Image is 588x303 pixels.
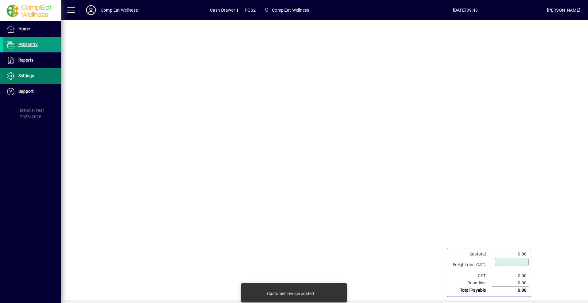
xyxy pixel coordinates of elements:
[272,5,309,15] span: ComplEat Wellness
[547,5,580,15] div: [PERSON_NAME]
[3,68,61,84] a: Settings
[450,287,492,294] td: Total Payable
[492,272,529,279] td: 0.00
[18,26,30,31] span: Home
[3,84,61,99] a: Support
[18,42,38,47] span: POS Entry
[450,279,492,287] td: Rounding
[492,287,529,294] td: 0.00
[18,89,34,94] span: Support
[450,272,492,279] td: GST
[210,5,239,15] span: Cash Drawer 1
[81,5,101,16] button: Profile
[101,5,138,15] div: ComplEat Wellness
[384,5,547,15] span: [DATE] 09:43
[262,5,311,16] span: ComplEat Wellness
[450,251,492,258] td: Subtotal
[245,5,256,15] span: POS2
[3,53,61,68] a: Reports
[450,258,492,272] td: Freight (Incl GST)
[18,73,34,78] span: Settings
[18,58,33,62] span: Reports
[492,279,529,287] td: 0.00
[3,21,61,37] a: Home
[492,251,529,258] td: 0.00
[267,290,315,297] div: Customer invoice posted.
